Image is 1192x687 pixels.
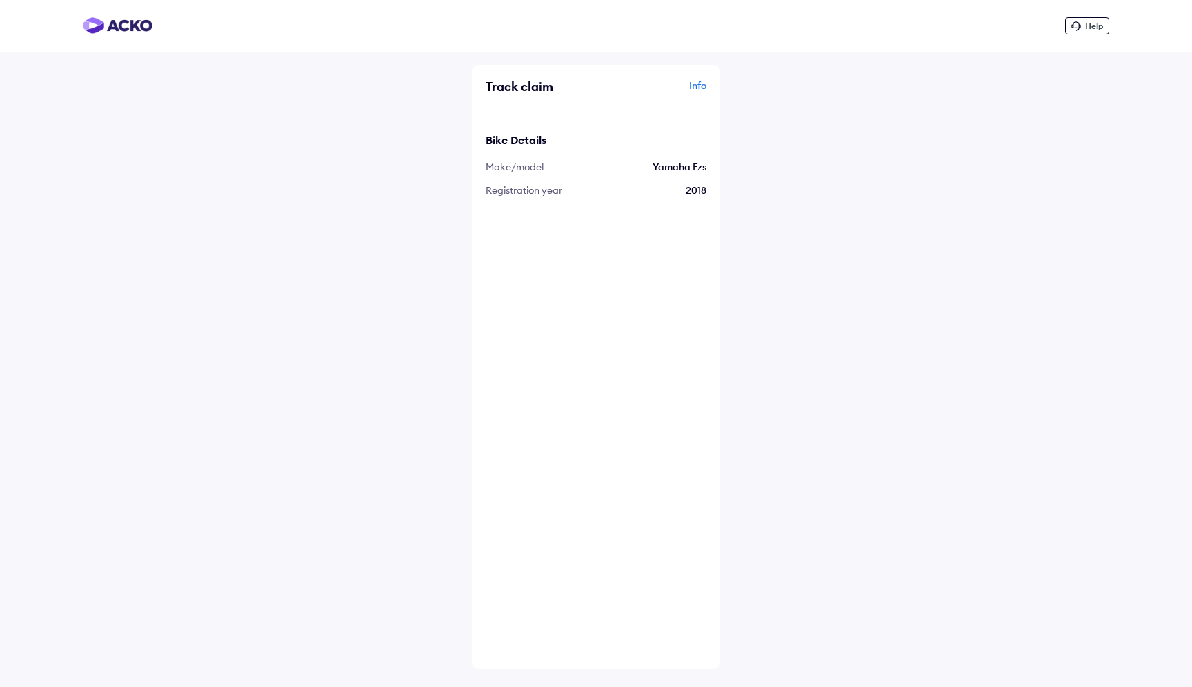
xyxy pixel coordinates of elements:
span: 2018 [686,184,706,197]
span: Help [1085,21,1103,31]
div: Info [599,79,706,105]
span: Registration year [486,184,562,197]
span: Yamaha Fzs [653,161,706,173]
span: Make/model [486,161,544,173]
img: horizontal-gradient.png [83,17,152,34]
div: Bike Details [486,133,706,147]
div: Track claim [486,79,593,94]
